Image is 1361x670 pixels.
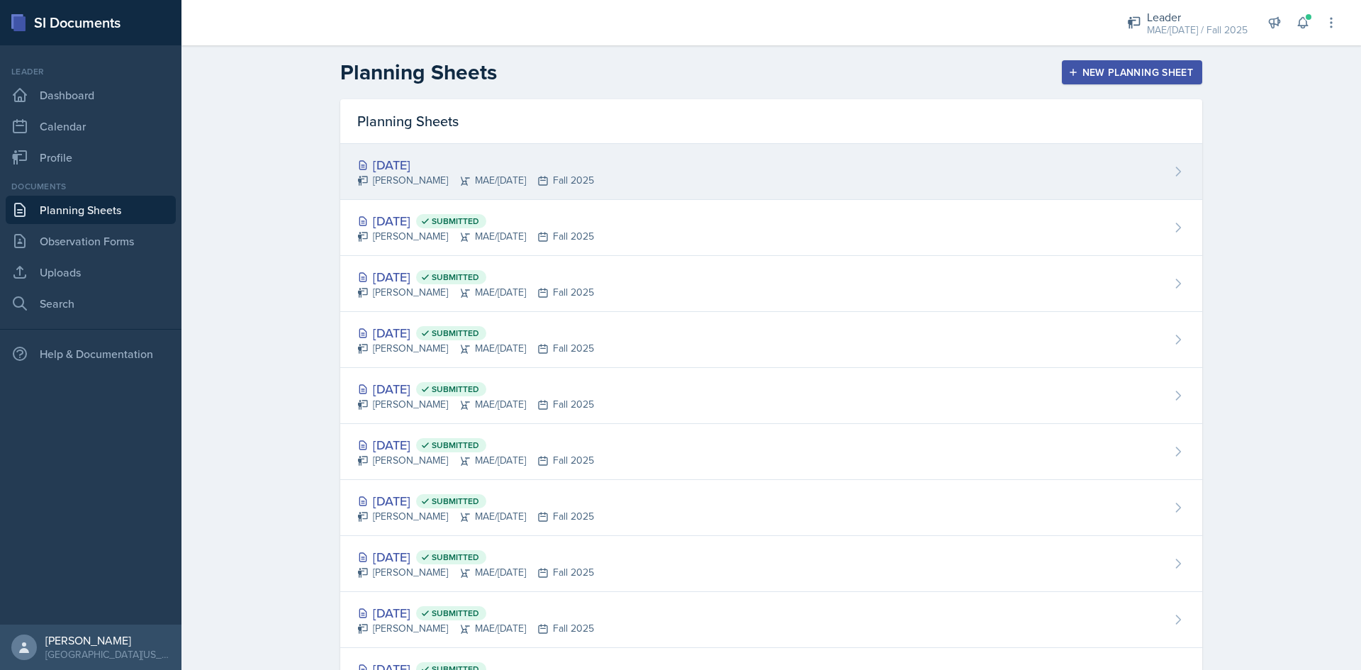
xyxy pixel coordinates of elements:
[357,173,594,188] div: [PERSON_NAME] MAE/[DATE] Fall 2025
[340,536,1202,592] a: [DATE] Submitted [PERSON_NAME]MAE/[DATE]Fall 2025
[6,289,176,318] a: Search
[357,621,594,636] div: [PERSON_NAME] MAE/[DATE] Fall 2025
[340,144,1202,200] a: [DATE] [PERSON_NAME]MAE/[DATE]Fall 2025
[340,424,1202,480] a: [DATE] Submitted [PERSON_NAME]MAE/[DATE]Fall 2025
[6,81,176,109] a: Dashboard
[6,65,176,78] div: Leader
[357,565,594,580] div: [PERSON_NAME] MAE/[DATE] Fall 2025
[432,328,479,339] span: Submitted
[357,397,594,412] div: [PERSON_NAME] MAE/[DATE] Fall 2025
[340,592,1202,648] a: [DATE] Submitted [PERSON_NAME]MAE/[DATE]Fall 2025
[357,155,594,174] div: [DATE]
[1147,23,1248,38] div: MAE/[DATE] / Fall 2025
[6,112,176,140] a: Calendar
[6,180,176,193] div: Documents
[340,368,1202,424] a: [DATE] Submitted [PERSON_NAME]MAE/[DATE]Fall 2025
[6,258,176,286] a: Uploads
[340,256,1202,312] a: [DATE] Submitted [PERSON_NAME]MAE/[DATE]Fall 2025
[6,340,176,368] div: Help & Documentation
[357,267,594,286] div: [DATE]
[340,480,1202,536] a: [DATE] Submitted [PERSON_NAME]MAE/[DATE]Fall 2025
[357,453,594,468] div: [PERSON_NAME] MAE/[DATE] Fall 2025
[432,440,479,451] span: Submitted
[45,633,170,647] div: [PERSON_NAME]
[357,603,594,622] div: [DATE]
[340,99,1202,144] div: Planning Sheets
[357,229,594,244] div: [PERSON_NAME] MAE/[DATE] Fall 2025
[432,496,479,507] span: Submitted
[1062,60,1202,84] button: New Planning Sheet
[45,647,170,661] div: [GEOGRAPHIC_DATA][US_STATE] in [GEOGRAPHIC_DATA]
[432,552,479,563] span: Submitted
[357,211,594,230] div: [DATE]
[357,323,594,342] div: [DATE]
[6,143,176,172] a: Profile
[357,379,594,398] div: [DATE]
[432,384,479,395] span: Submitted
[357,285,594,300] div: [PERSON_NAME] MAE/[DATE] Fall 2025
[340,200,1202,256] a: [DATE] Submitted [PERSON_NAME]MAE/[DATE]Fall 2025
[357,509,594,524] div: [PERSON_NAME] MAE/[DATE] Fall 2025
[6,227,176,255] a: Observation Forms
[1147,9,1248,26] div: Leader
[432,216,479,227] span: Submitted
[432,608,479,619] span: Submitted
[340,60,497,85] h2: Planning Sheets
[1071,67,1193,78] div: New Planning Sheet
[357,491,594,510] div: [DATE]
[6,196,176,224] a: Planning Sheets
[340,312,1202,368] a: [DATE] Submitted [PERSON_NAME]MAE/[DATE]Fall 2025
[432,272,479,283] span: Submitted
[357,435,594,454] div: [DATE]
[357,341,594,356] div: [PERSON_NAME] MAE/[DATE] Fall 2025
[357,547,594,566] div: [DATE]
